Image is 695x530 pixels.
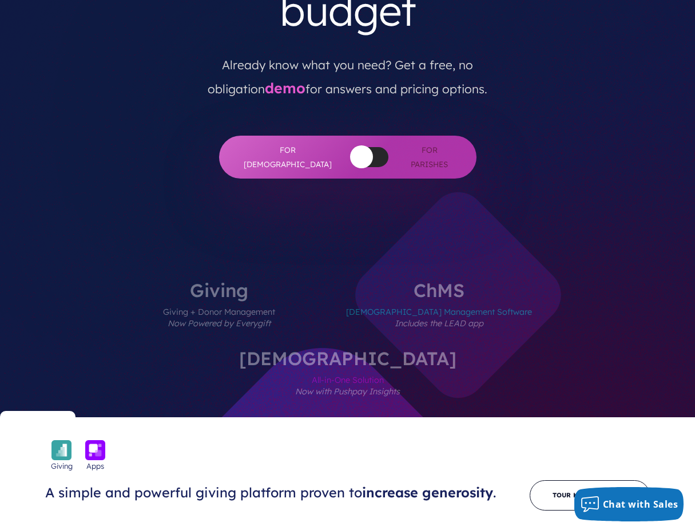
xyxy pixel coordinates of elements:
[51,440,72,460] img: icon_giving-bckgrnd-600x600-1.png
[530,480,650,511] a: Tour Key Features >
[163,299,275,349] span: Giving + Donor Management
[295,386,400,397] em: Now with Pushpay Insights
[362,484,493,501] span: increase generosity
[395,318,483,329] em: Includes the LEAD app
[239,367,456,417] span: All-in-One Solution
[185,43,511,101] p: Already know what you need? Get a free, no obligation for answers and pricing options.
[242,143,333,171] span: For [DEMOGRAPHIC_DATA]
[312,281,566,349] label: ChMS
[265,79,305,97] a: demo
[574,487,684,521] button: Chat with Sales
[51,460,73,472] span: Giving
[86,460,104,472] span: Apps
[129,281,309,349] label: Giving
[85,440,105,460] img: icon_apps-bckgrnd-600x600-1.png
[205,349,491,417] label: [DEMOGRAPHIC_DATA]
[603,498,678,511] span: Chat with Sales
[45,484,507,501] h3: A simple and powerful giving platform proven to .
[346,299,532,349] span: [DEMOGRAPHIC_DATA] Management Software
[168,318,271,329] em: Now Powered by Everygift
[406,143,454,171] span: For Parishes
